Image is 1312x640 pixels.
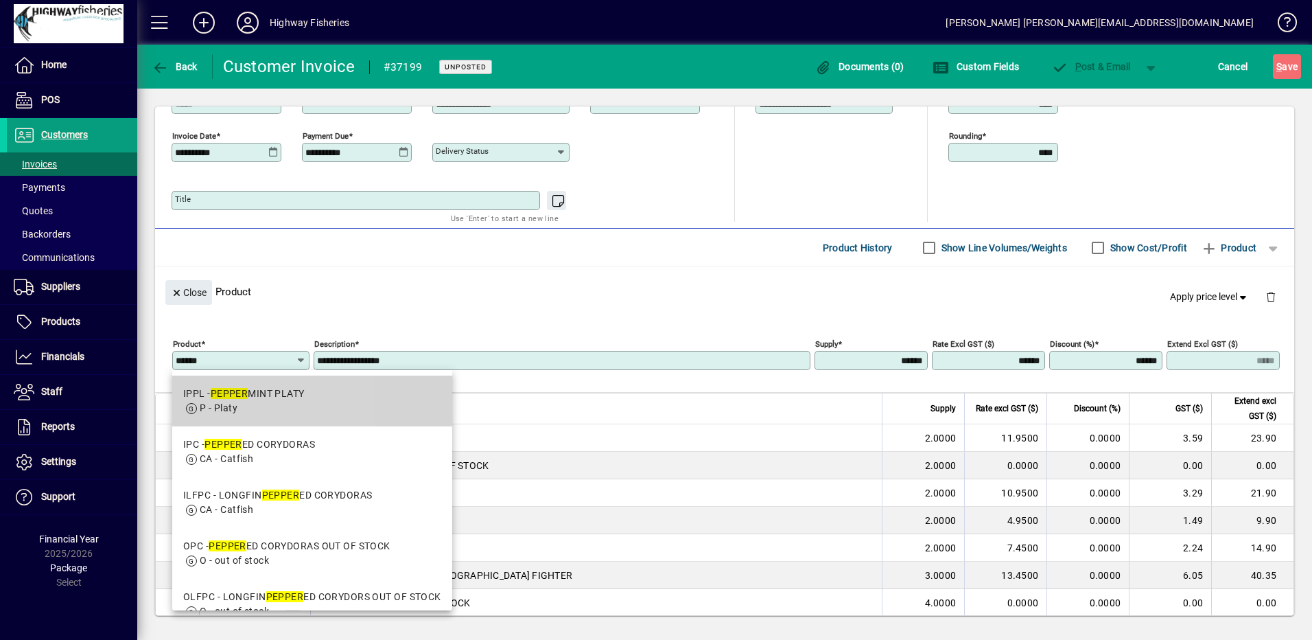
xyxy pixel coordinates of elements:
[137,54,213,79] app-page-header-button: Back
[172,131,216,141] mat-label: Invoice date
[1129,452,1211,479] td: 0.00
[172,426,452,477] mat-option: IPC - PEPPERED CORYDORAS
[973,596,1038,610] div: 0.0000
[41,129,88,140] span: Customers
[223,56,355,78] div: Customer Invoice
[451,210,559,226] mat-hint: Use 'Enter' to start a new line
[183,437,315,452] div: IPC - ED CORYDORAS
[172,528,452,579] mat-option: OPC - PEPPERED CORYDORAS OUT OF STOCK
[204,439,242,450] em: PEPPER
[1046,479,1129,507] td: 0.0000
[171,282,207,304] span: Close
[933,339,994,349] mat-label: Rate excl GST ($)
[41,421,75,432] span: Reports
[823,237,893,259] span: Product History
[41,59,67,70] span: Home
[303,131,349,141] mat-label: Payment due
[7,246,137,269] a: Communications
[939,241,1067,255] label: Show Line Volumes/Weights
[925,596,957,610] span: 4.0000
[1211,479,1293,507] td: 21.90
[1254,280,1287,313] button: Delete
[445,62,487,71] span: Unposted
[211,388,248,399] em: PEPPER
[973,431,1038,445] div: 11.9500
[209,540,246,551] em: PEPPER
[183,590,441,604] div: OLFPC - LONGFIN ED CORYDORS OUT OF STOCK
[1254,290,1287,303] app-page-header-button: Delete
[1164,285,1255,310] button: Apply price level
[933,61,1019,72] span: Custom Fields
[155,266,1294,317] div: Product
[41,351,84,362] span: Financials
[1046,562,1129,589] td: 0.0000
[41,281,80,292] span: Suppliers
[50,562,87,573] span: Package
[7,83,137,117] a: POS
[314,339,355,349] mat-label: Description
[1046,452,1129,479] td: 0.0000
[1218,56,1248,78] span: Cancel
[1167,339,1238,349] mat-label: Extend excl GST ($)
[1074,401,1121,416] span: Discount (%)
[1108,241,1187,255] label: Show Cost/Profit
[226,10,270,35] button: Profile
[41,94,60,105] span: POS
[1046,534,1129,562] td: 0.0000
[7,445,137,479] a: Settings
[925,541,957,555] span: 2.0000
[41,316,80,327] span: Products
[172,477,452,528] mat-option: ILFPC - LONGFIN PEPPERED CORYDORAS
[183,387,305,401] div: IPPL - MINT PLATY
[39,534,99,545] span: Financial Year
[925,431,957,445] span: 2.0000
[384,56,423,78] div: #37199
[1273,54,1301,79] button: Save
[1051,61,1131,72] span: ost & Email
[1044,54,1138,79] button: Post & Email
[1211,589,1293,617] td: 0.00
[930,401,956,416] span: Supply
[200,453,253,464] span: CA - Catfish
[266,591,304,602] em: PEPPER
[14,159,57,170] span: Invoices
[7,305,137,339] a: Products
[7,199,137,222] a: Quotes
[973,459,1038,472] div: 0.0000
[7,152,137,176] a: Invoices
[7,270,137,304] a: Suppliers
[1267,3,1295,47] a: Knowledge Base
[1211,424,1293,452] td: 23.90
[7,340,137,374] a: Financials
[41,456,76,467] span: Settings
[1129,562,1211,589] td: 6.05
[182,10,226,35] button: Add
[14,182,65,193] span: Payments
[1046,507,1129,534] td: 0.0000
[1276,61,1282,72] span: S
[949,131,982,141] mat-label: Rounding
[270,12,349,34] div: Highway Fisheries
[976,401,1038,416] span: Rate excl GST ($)
[812,54,908,79] button: Documents (0)
[1170,290,1250,304] span: Apply price level
[7,176,137,199] a: Payments
[1211,534,1293,562] td: 14.90
[14,252,95,263] span: Communications
[200,402,237,413] span: P - Platy
[183,539,390,553] div: OPC - ED CORYDORAS OUT OF STOCK
[925,514,957,527] span: 2.0000
[436,146,489,156] mat-label: Delivery status
[7,375,137,409] a: Staff
[7,480,137,514] a: Support
[973,569,1038,582] div: 13.4500
[1215,54,1252,79] button: Cancel
[1129,534,1211,562] td: 2.24
[7,410,137,444] a: Reports
[14,205,53,216] span: Quotes
[973,486,1038,500] div: 10.9500
[817,236,898,260] button: Product History
[1046,589,1129,617] td: 0.0000
[815,61,904,72] span: Documents (0)
[172,579,452,630] mat-option: OLFPC - LONGFIN PEPPERED CORYDORS OUT OF STOCK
